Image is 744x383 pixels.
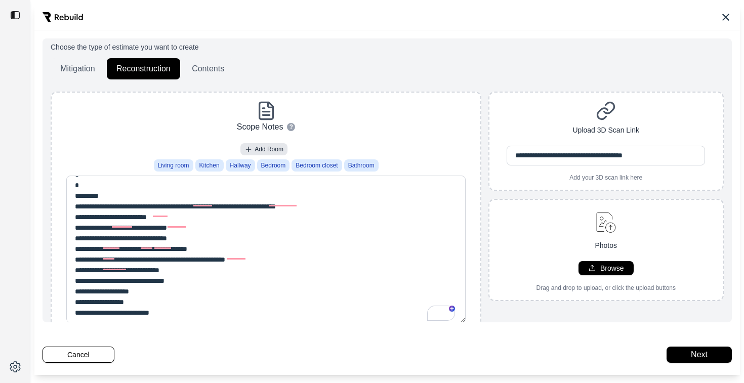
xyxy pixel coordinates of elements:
button: Reconstruction [107,58,180,79]
p: Choose the type of estimate you want to create [51,42,724,52]
p: Browse [600,263,624,273]
button: Kitchen [195,159,224,172]
button: Cancel [43,347,114,363]
span: Bedroom closet [296,161,338,169]
span: ? [290,123,293,131]
textarea: To enrich screen reader interactions, please activate Accessibility in Grammarly extension settings [66,176,466,323]
p: Scope Notes [237,121,283,133]
button: Add Room [240,143,287,155]
span: Add Room [255,145,283,153]
span: Bedroom [261,161,286,169]
img: Rebuild [43,12,83,22]
p: Photos [595,240,617,251]
button: Contents [182,58,234,79]
span: Kitchen [199,161,220,169]
p: Drag and drop to upload, or click the upload buttons [536,284,676,292]
span: Bathroom [348,161,375,169]
button: Living room [154,159,193,172]
button: Mitigation [51,58,105,79]
button: Hallway [226,159,255,172]
button: Bedroom closet [292,159,342,172]
button: Browse [578,261,634,275]
img: upload-image.svg [592,208,621,236]
p: Upload 3D Scan Link [572,125,639,136]
img: toggle sidebar [10,10,20,20]
button: Next [667,347,732,363]
span: Hallway [230,161,251,169]
button: Bathroom [344,159,379,172]
span: Living room [158,161,189,169]
button: Bedroom [257,159,290,172]
p: Add your 3D scan link here [569,174,642,182]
